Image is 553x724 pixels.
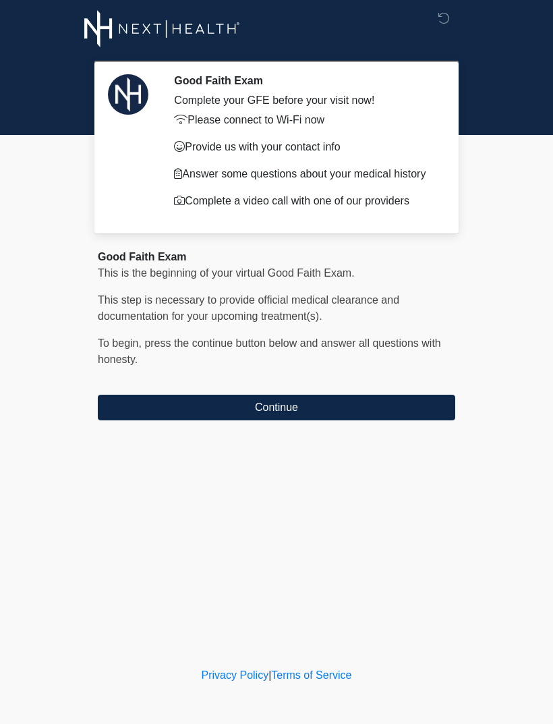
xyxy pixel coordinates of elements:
[108,74,148,115] img: Agent Avatar
[174,92,435,109] div: Complete your GFE before your visit now!
[98,337,441,365] span: To begin, ﻿﻿﻿﻿﻿﻿press the continue button below and answer all questions with honesty.
[98,395,455,420] button: Continue
[174,112,435,128] p: Please connect to Wi-Fi now
[174,193,435,209] p: Complete a video call with one of our providers
[84,10,240,47] img: Next-Health Logo
[174,74,435,87] h2: Good Faith Exam
[202,669,269,681] a: Privacy Policy
[174,166,435,182] p: Answer some questions about your medical history
[98,249,455,265] div: Good Faith Exam
[268,669,271,681] a: |
[98,267,355,279] span: This is the beginning of your virtual Good Faith Exam.
[98,294,399,322] span: This step is necessary to provide official medical clearance and documentation for your upcoming ...
[271,669,351,681] a: Terms of Service
[174,139,435,155] p: Provide us with your contact info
